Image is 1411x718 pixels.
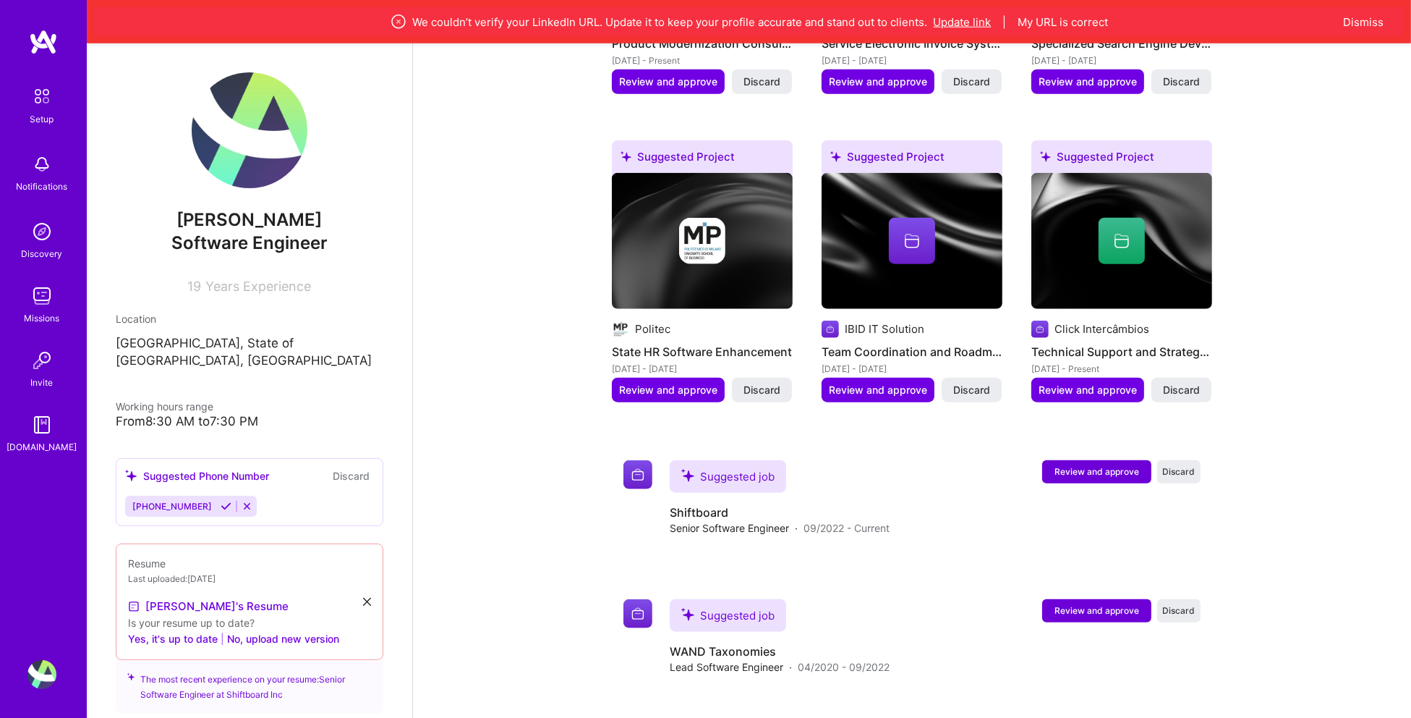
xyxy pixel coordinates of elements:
i: icon SuggestedTeams [125,470,137,482]
div: [DATE] - Present [1031,361,1212,376]
i: icon SuggestedTeams [830,151,841,162]
div: Suggested Phone Number [125,468,269,483]
i: icon SuggestedTeams [127,672,135,682]
h4: Technical Support and Strategy Development [1031,342,1212,361]
img: Company logo [612,321,629,338]
img: User Avatar [27,660,56,689]
i: icon SuggestedTeams [681,469,694,482]
span: Discard [1163,465,1195,478]
div: Click Intercâmbios [1054,321,1149,337]
div: [DATE] - Present [612,53,793,68]
span: Discard [1163,383,1200,397]
span: [PERSON_NAME] [116,209,383,231]
div: [DATE] - [DATE] [1031,53,1212,68]
span: Discard [1163,604,1195,617]
img: Company logo [623,460,652,489]
span: | [1003,14,1007,30]
span: Review and approve [829,75,927,89]
span: Discard [1163,75,1200,89]
h4: Service Electronic Invoice System Development [822,34,1002,53]
img: cover [1031,173,1212,309]
div: [DATE] - [DATE] [612,361,793,376]
img: logo [29,29,58,55]
span: [PHONE_NUMBER] [132,501,212,512]
div: Suggested Project [1031,140,1212,179]
div: The most recent experience on your resume: Senior Software Engineer at Shiftboard Inc [116,651,383,714]
span: Review and approve [1039,383,1137,397]
h4: State HR Software Enhancement [612,342,793,361]
div: Suggested job [670,599,786,632]
img: cover [822,173,1002,309]
img: teamwork [27,282,56,311]
span: Discard [953,75,990,89]
h4: WAND Taxonomies [670,643,890,659]
i: icon SuggestedTeams [621,151,631,162]
span: Working hours range [116,400,213,413]
img: Company logo [822,321,839,338]
i: Accept [221,501,231,512]
img: discovery [27,217,56,246]
button: No, upload new version [227,630,339,648]
span: · [795,520,798,536]
div: Politec [635,321,670,337]
span: 04/2020 - 09/2022 [798,659,890,675]
p: [GEOGRAPHIC_DATA], State of [GEOGRAPHIC_DATA], [GEOGRAPHIC_DATA] [116,335,383,370]
h4: Team Coordination and Roadmap Development [822,342,1002,361]
div: Location [116,311,383,326]
span: Review and approve [1054,465,1139,478]
img: bell [27,150,56,179]
span: Review and approve [1039,75,1137,89]
div: Suggested job [670,460,786,493]
span: | [221,631,224,646]
img: guide book [27,410,56,439]
span: 09/2022 - Current [803,520,890,536]
span: 19 [188,279,202,294]
span: Review and approve [829,383,927,397]
span: Review and approve [619,383,717,397]
i: icon SuggestedTeams [1040,151,1051,162]
span: Years Experience [206,279,312,294]
div: Is your resume up to date? [128,615,371,630]
img: setup [27,81,57,111]
img: cover [612,173,793,309]
i: Reject [242,501,252,512]
div: IBID IT Solution [845,321,924,337]
button: My URL is correct [1018,14,1109,30]
div: Suggested Project [612,140,793,179]
span: Review and approve [1054,604,1139,617]
h4: Product Modernization Consulting [612,34,793,53]
i: icon Close [363,598,371,606]
span: Discard [953,383,990,397]
button: Update link [934,14,992,30]
span: Discard [743,383,780,397]
div: Last uploaded: [DATE] [128,571,371,586]
div: Missions [25,311,60,326]
span: Resume [128,557,166,570]
div: [DOMAIN_NAME] [7,439,77,455]
span: Review and approve [619,75,717,89]
button: Yes, it's up to date [128,630,218,648]
img: User Avatar [192,72,307,188]
div: Suggested Project [822,140,1002,179]
img: Invite [27,346,56,375]
span: Software Engineer [171,232,328,253]
img: Company logo [1031,321,1049,338]
img: Company logo [679,218,725,264]
div: We couldn’t verify your LinkedIn URL. Update it to keep your profile accurate and stand out to cl... [162,13,1336,30]
span: · [789,659,792,675]
div: Setup [30,111,54,127]
a: [PERSON_NAME]'s Resume [128,598,289,615]
h4: Shiftboard [670,504,890,520]
h4: Specialized Search Engine Development [1031,34,1212,53]
div: Invite [31,375,54,390]
img: Company logo [623,599,652,628]
div: [DATE] - [DATE] [822,53,1002,68]
div: Discovery [22,246,63,261]
div: From 8:30 AM to 7:30 PM [116,414,383,429]
span: Lead Software Engineer [670,659,783,675]
span: Discard [743,75,780,89]
div: Notifications [17,179,68,194]
i: icon SuggestedTeams [681,608,694,621]
button: Discard [328,468,374,484]
img: Resume [128,601,140,612]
